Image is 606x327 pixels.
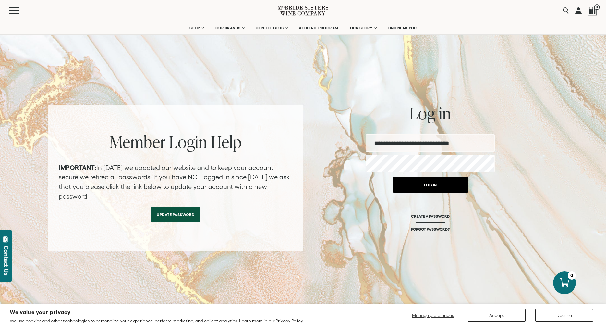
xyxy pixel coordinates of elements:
span: 0 [594,4,600,10]
span: AFFILIATE PROGRAM [299,26,338,30]
span: Manage preferences [412,313,454,318]
span: JOIN THE CLUB [256,26,284,30]
strong: IMPORTANT: [59,164,96,171]
p: We use cookies and other technologies to personalize your experience, perform marketing, and coll... [10,318,304,324]
a: Privacy Policy. [275,318,304,323]
div: 0 [568,271,576,280]
span: OUR STORY [350,26,373,30]
a: SHOP [185,21,208,34]
span: FIND NEAR YOU [388,26,417,30]
div: Contact Us [3,246,9,275]
span: OUR BRANDS [215,26,241,30]
p: In [DATE] we updated our website and to keep your account secure we retired all passwords. If you... [59,163,293,201]
a: OUR STORY [346,21,381,34]
a: JOIN THE CLUB [252,21,292,34]
button: Mobile Menu Trigger [9,7,32,14]
span: SHOP [189,26,200,30]
h2: Log in [366,105,495,121]
h2: We value your privacy [10,310,304,315]
a: AFFILIATE PROGRAM [295,21,343,34]
button: Manage preferences [408,309,458,322]
button: Accept [468,309,526,322]
a: FIND NEAR YOU [383,21,421,34]
a: OUR BRANDS [211,21,248,34]
a: Update Password [151,207,200,222]
a: FORGOT PASSWORD? [411,227,449,232]
a: CREATE A PASSWORD [411,214,450,227]
button: Log in [393,177,468,193]
h2: Member Login Help [59,134,293,150]
button: Decline [535,309,593,322]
